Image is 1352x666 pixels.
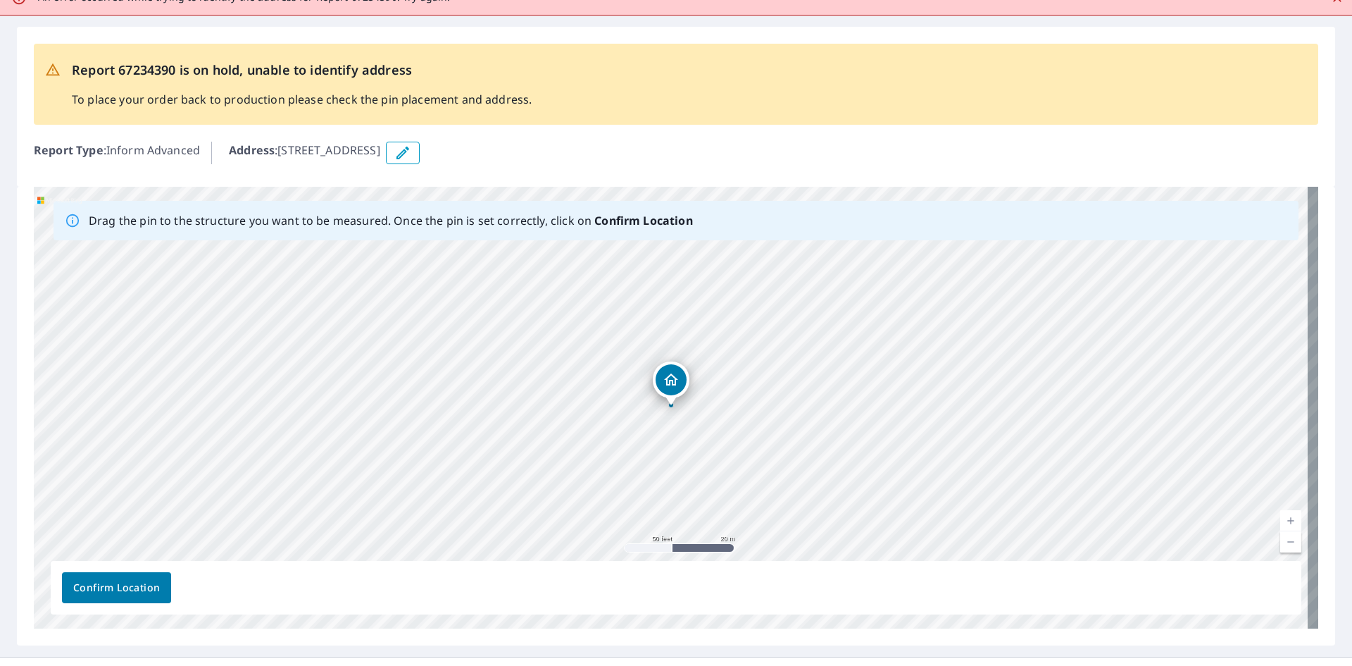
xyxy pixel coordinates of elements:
p: Drag the pin to the structure you want to be measured. Once the pin is set correctly, click on [89,212,693,229]
span: Confirm Location [73,579,160,597]
b: Address [229,142,275,158]
button: Confirm Location [62,572,171,603]
a: Current Level 19, Zoom Out [1280,531,1301,553]
b: Report Type [34,142,104,158]
p: : [STREET_ADDRESS] [229,142,380,164]
div: Dropped pin, building 1, Residential property, 2210 Grand Ave Grand Lake, CO 80447 [653,362,689,405]
p: To place your order back to production please check the pin placement and address. [72,91,532,108]
b: Confirm Location [594,213,692,228]
p: : Inform Advanced [34,142,200,164]
a: Current Level 19, Zoom In [1280,510,1301,531]
p: Report 67234390 is on hold, unable to identify address [72,61,532,80]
